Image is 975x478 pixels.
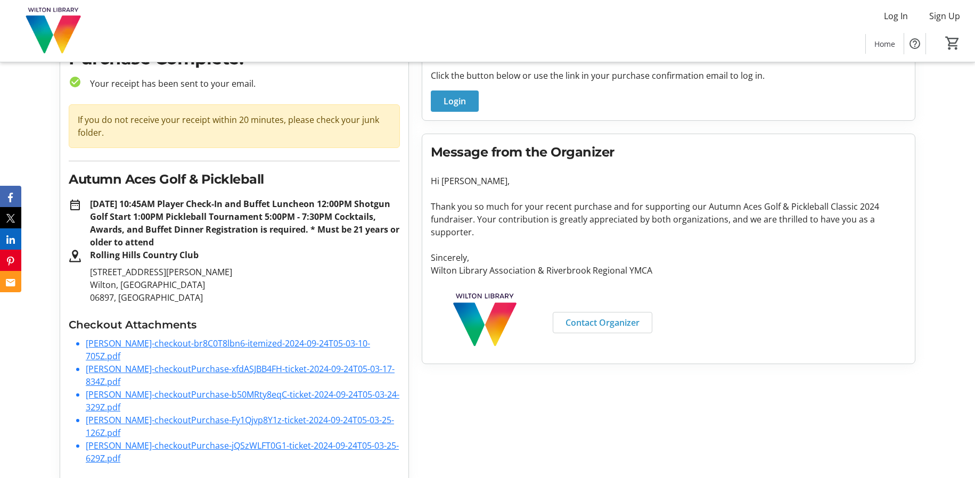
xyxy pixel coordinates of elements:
[875,7,916,24] button: Log In
[444,95,466,108] span: Login
[86,363,395,388] a: [PERSON_NAME]-checkoutPurchase-xfdASJBB4FH-ticket-2024-09-24T05-03-17-834Z.pdf
[431,175,906,187] p: Hi [PERSON_NAME],
[553,312,652,333] a: Contact Organizer
[431,143,906,162] h2: Message from the Organizer
[904,33,925,54] button: Help
[90,198,399,248] strong: [DATE] 10:45AM Player Check-In and Buffet Luncheon 12:00PM Shotgun Golf Start 1:00PM Pickleball T...
[431,90,479,112] button: Login
[431,251,906,264] p: Sincerely,
[431,69,906,82] p: Click the button below or use the link in your purchase confirmation email to log in.
[86,414,394,439] a: [PERSON_NAME]-checkoutPurchase-Fy1Qjvp8Y1z-ticket-2024-09-24T05-03-25-126Z.pdf
[884,10,908,22] span: Log In
[69,104,400,148] div: If you do not receive your receipt within 20 minutes, please check your junk folder.
[69,199,81,211] mat-icon: date_range
[431,264,906,277] p: Wilton Library Association & Riverbrook Regional YMCA
[69,317,400,333] h3: Checkout Attachments
[69,170,400,189] h2: Autumn Aces Golf & Pickleball
[86,440,399,464] a: [PERSON_NAME]-checkoutPurchase-jQSzWLFT0G1-ticket-2024-09-24T05-03-25-629Z.pdf
[566,316,640,329] span: Contact Organizer
[81,77,400,90] p: Your receipt has been sent to your email.
[929,10,960,22] span: Sign Up
[69,76,81,88] mat-icon: check_circle
[866,34,904,54] a: Home
[431,290,540,351] img: Wilton Library logo
[431,200,906,238] p: Thank you so much for your recent purchase and for supporting our Autumn Aces Golf & Pickleball C...
[921,7,969,24] button: Sign Up
[86,389,399,413] a: [PERSON_NAME]-checkoutPurchase-b50MRty8eqC-ticket-2024-09-24T05-03-24-329Z.pdf
[90,266,400,304] p: [STREET_ADDRESS][PERSON_NAME] Wilton, [GEOGRAPHIC_DATA] 06897, [GEOGRAPHIC_DATA]
[6,4,101,57] img: Wilton Library's Logo
[86,337,370,362] a: [PERSON_NAME]-checkout-br8C0T8lbn6-itemized-2024-09-24T05-03-10-705Z.pdf
[943,34,962,53] button: Cart
[90,249,199,261] strong: Rolling Hills Country Club
[874,38,895,50] span: Home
